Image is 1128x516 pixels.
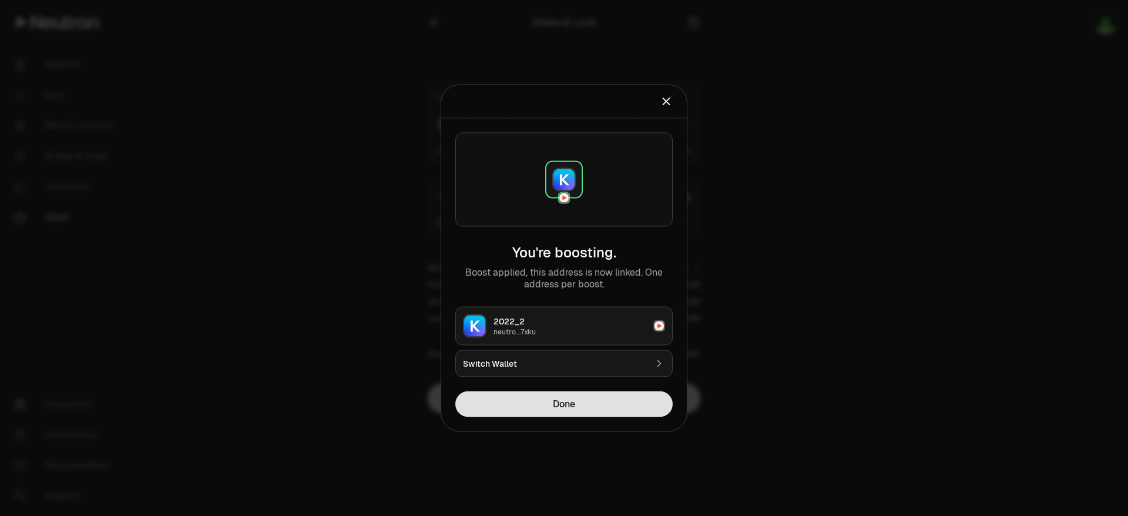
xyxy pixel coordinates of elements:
button: Close [660,93,673,110]
div: Switch Wallet [463,358,646,370]
img: Neutron Logo [654,321,664,331]
img: Keplr [464,316,485,337]
h2: You're boosting. [455,243,673,262]
img: Keplr [553,169,575,190]
div: neutro...7xku [493,327,646,337]
div: 2022_2 [493,316,646,327]
p: Boost applied, this address is now linked. One address per boost. [455,267,673,290]
img: Neutron Logo [559,193,569,203]
button: Done [455,391,673,417]
button: Switch Wallet [455,350,673,377]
